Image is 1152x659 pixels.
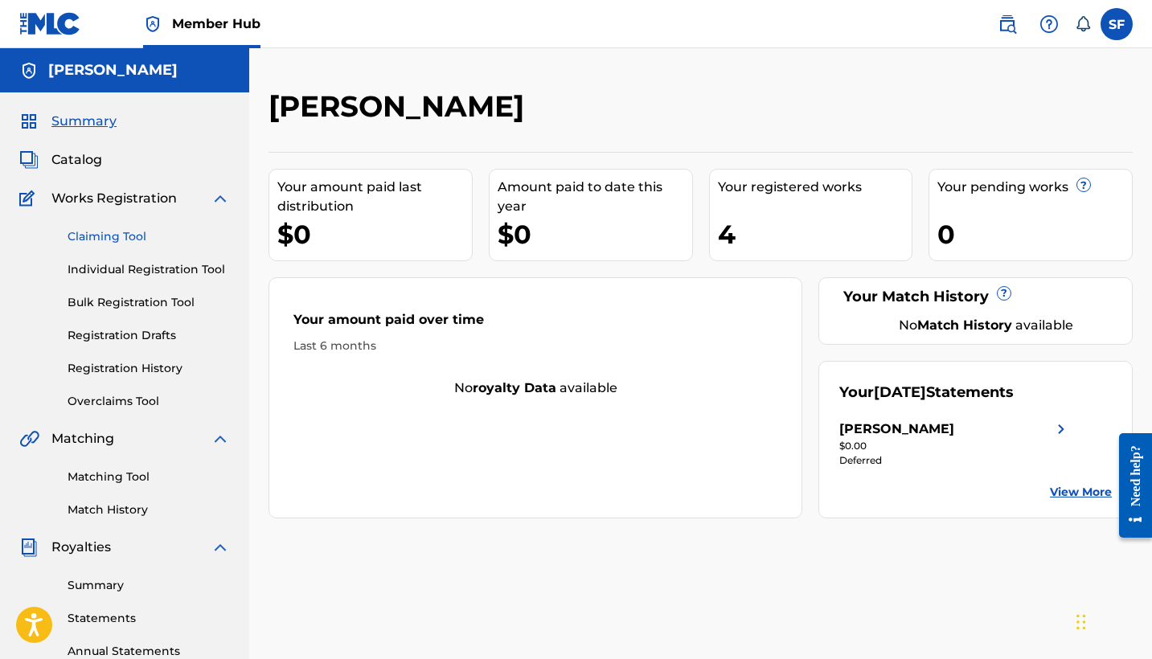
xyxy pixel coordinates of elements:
[51,150,102,170] span: Catalog
[19,112,117,131] a: SummarySummary
[68,294,230,311] a: Bulk Registration Tool
[19,150,102,170] a: CatalogCatalog
[1050,484,1112,501] a: View More
[839,420,954,439] div: [PERSON_NAME]
[51,429,114,448] span: Matching
[19,12,81,35] img: MLC Logo
[19,538,39,557] img: Royalties
[48,61,178,80] h5: Skyler Fields
[293,338,777,354] div: Last 6 months
[991,8,1023,40] a: Public Search
[19,61,39,80] img: Accounts
[51,538,111,557] span: Royalties
[839,439,1071,453] div: $0.00
[498,216,692,252] div: $0
[1101,8,1133,40] div: User Menu
[1072,582,1152,659] iframe: Chat Widget
[277,178,472,216] div: Your amount paid last distribution
[277,216,472,252] div: $0
[68,393,230,410] a: Overclaims Tool
[998,287,1011,300] span: ?
[211,189,230,208] img: expand
[937,216,1132,252] div: 0
[1076,598,1086,646] div: Drag
[269,379,801,398] div: No available
[51,189,177,208] span: Works Registration
[718,216,912,252] div: 4
[1107,417,1152,555] iframe: Resource Center
[143,14,162,34] img: Top Rightsholder
[917,317,1012,333] strong: Match History
[51,112,117,131] span: Summary
[1052,420,1071,439] img: right chevron icon
[269,88,532,125] h2: [PERSON_NAME]
[211,429,230,448] img: expand
[19,112,39,131] img: Summary
[998,14,1017,34] img: search
[839,453,1071,468] div: Deferred
[211,538,230,557] img: expand
[68,261,230,278] a: Individual Registration Tool
[19,150,39,170] img: Catalog
[718,178,912,197] div: Your registered works
[1075,16,1091,32] div: Notifications
[874,383,926,401] span: [DATE]
[19,429,39,448] img: Matching
[19,189,40,208] img: Works Registration
[293,310,777,338] div: Your amount paid over time
[68,228,230,245] a: Claiming Tool
[498,178,692,216] div: Amount paid to date this year
[172,14,260,33] span: Member Hub
[68,327,230,344] a: Registration Drafts
[839,382,1014,403] div: Your Statements
[1077,178,1090,191] span: ?
[859,316,1112,335] div: No available
[68,577,230,594] a: Summary
[937,178,1132,197] div: Your pending works
[68,360,230,377] a: Registration History
[473,380,556,395] strong: royalty data
[68,610,230,627] a: Statements
[839,286,1112,308] div: Your Match History
[839,420,1071,468] a: [PERSON_NAME]right chevron icon$0.00Deferred
[1039,14,1059,34] img: help
[68,469,230,485] a: Matching Tool
[68,501,230,518] a: Match History
[1033,8,1065,40] div: Help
